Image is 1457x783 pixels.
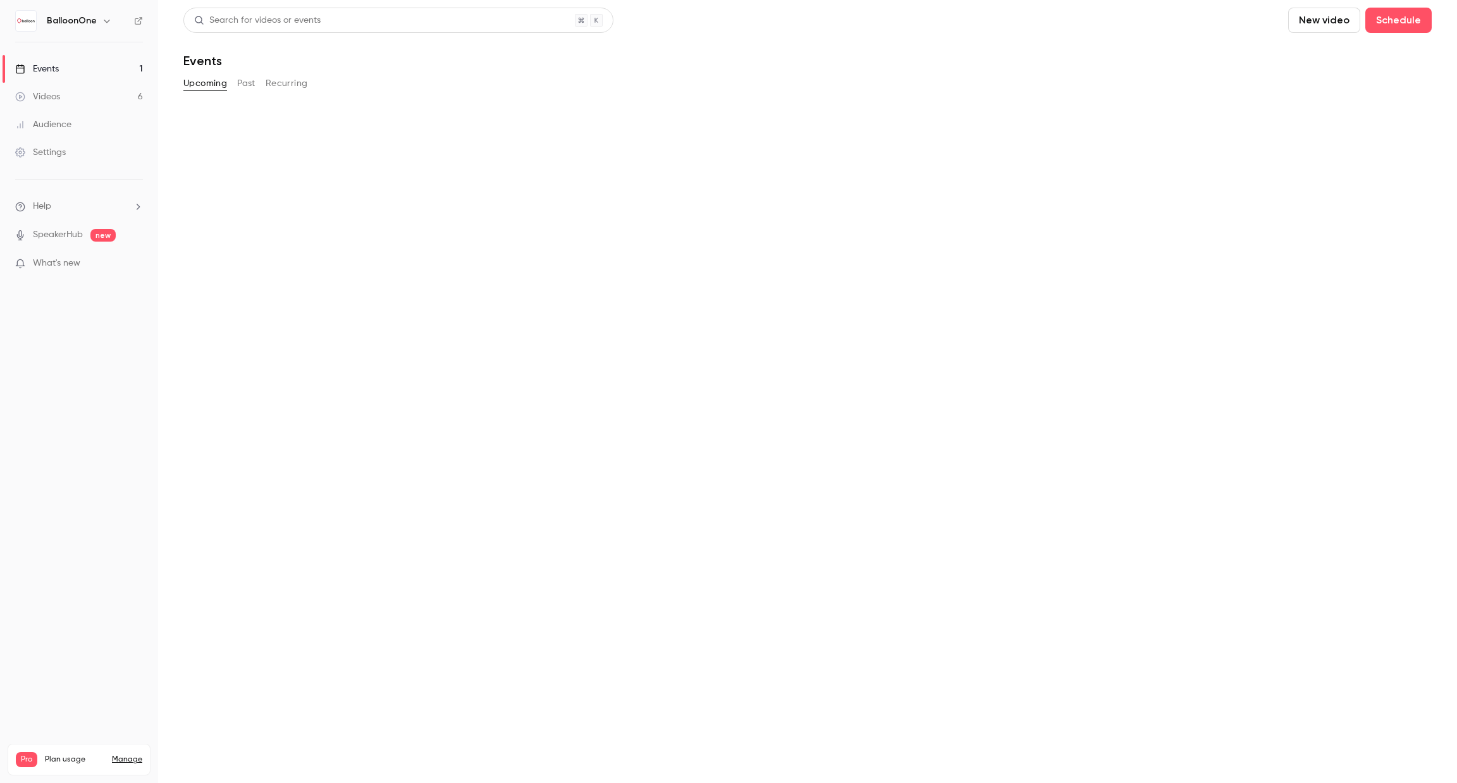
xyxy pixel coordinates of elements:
div: Videos [15,90,60,103]
a: Manage [112,755,142,765]
span: Plan usage [45,755,104,765]
h1: Events [183,53,222,68]
div: Settings [15,146,66,159]
div: Events [15,63,59,75]
div: Audience [15,118,71,131]
button: Recurring [266,73,308,94]
span: Help [33,200,51,213]
span: What's new [33,257,80,270]
img: BalloonOne [16,11,36,31]
button: Past [237,73,255,94]
span: new [90,229,116,242]
iframe: Noticeable Trigger [128,258,143,269]
span: Pro [16,752,37,767]
button: Upcoming [183,73,227,94]
li: help-dropdown-opener [15,200,143,213]
h6: BalloonOne [47,15,97,27]
a: SpeakerHub [33,228,83,242]
div: Search for videos or events [194,14,321,27]
button: New video [1288,8,1360,33]
button: Schedule [1365,8,1432,33]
